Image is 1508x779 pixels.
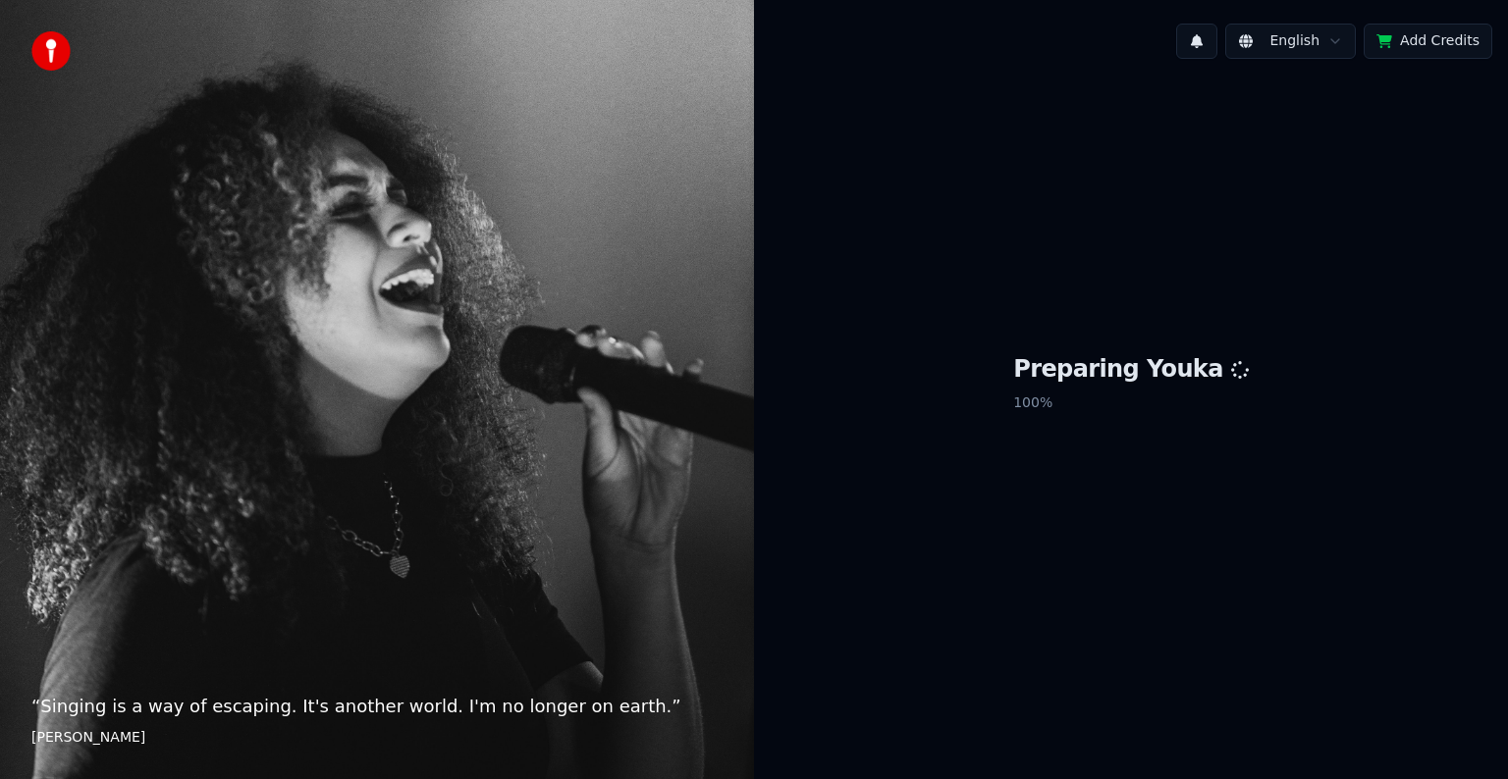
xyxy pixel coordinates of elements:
h1: Preparing Youka [1013,354,1249,386]
button: Add Credits [1364,24,1492,59]
p: 100 % [1013,386,1249,421]
p: “ Singing is a way of escaping. It's another world. I'm no longer on earth. ” [31,693,723,720]
img: youka [31,31,71,71]
footer: [PERSON_NAME] [31,728,723,748]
